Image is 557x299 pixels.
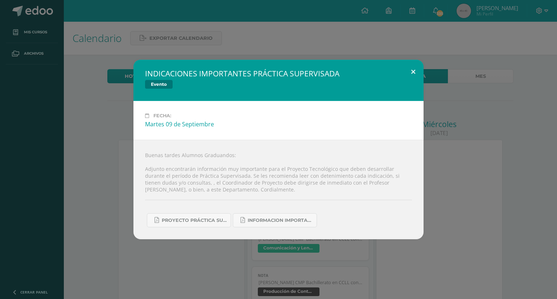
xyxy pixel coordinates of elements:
a: PROYECTO PRÁCTICA SUPERVISADA 2025 INFORME FINAL.pdf [147,213,231,227]
span: Fecha: [153,113,171,118]
span: PROYECTO PRÁCTICA SUPERVISADA 2025 INFORME FINAL.pdf [162,218,227,223]
span: Evento [145,80,173,89]
span: INFORMACION IMPORTANTE 2 - PRÁCTICA SUPERVISADA.pdf [248,218,313,223]
a: INFORMACION IMPORTANTE 2 - PRÁCTICA SUPERVISADA.pdf [233,213,317,227]
h2: INDICACIONES IMPORTANTES PRÁCTICA SUPERVISADA [145,68,339,79]
button: Close (Esc) [403,60,424,84]
div: Buenas tardes Alumnos Graduandos: Adjunto encontrarán información muy importante para el Proyecto... [133,140,424,239]
div: Martes 09 de Septiembre [145,120,412,128]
